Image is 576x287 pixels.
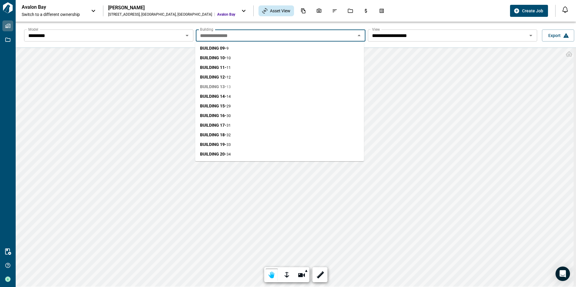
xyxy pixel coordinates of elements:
label: View [372,27,380,32]
div: Open Intercom Messenger [556,267,570,281]
div: Budgets [360,6,372,16]
span: 31 [227,123,231,128]
div: Photos [313,6,325,16]
label: Building [200,27,213,32]
button: Open notification feed [560,5,570,14]
span: 14 [227,94,231,99]
span: 12 [227,75,231,79]
span: BUILDING 16 - [200,113,231,119]
span: BUILDING 15 - [200,103,231,109]
button: Open [183,31,191,40]
div: Jobs [344,6,357,16]
div: Takeoff Center [375,6,388,16]
span: 33 [227,143,231,147]
span: BUILDING 12 - [200,74,231,80]
span: Switch to a different ownership [22,11,85,17]
span: 30 [227,114,231,118]
span: BUILDING 19 - [200,141,231,147]
span: Asset View [270,8,290,14]
span: 11 [227,66,231,70]
div: [PERSON_NAME] [108,5,235,11]
span: BUILDING 13 - [200,84,231,90]
button: Close [355,31,363,40]
span: Create Job [522,8,543,14]
label: Model [28,27,38,32]
span: Avalon Bay [217,12,235,17]
span: 13 [227,85,231,89]
div: Asset View [258,5,294,16]
div: [STREET_ADDRESS] , [GEOGRAPHIC_DATA] , [GEOGRAPHIC_DATA] [108,12,212,17]
span: BUILDING 17 - [200,122,231,128]
button: Open [527,31,535,40]
p: Avalon Bay [22,4,76,10]
span: Export [548,32,561,39]
span: 32 [227,133,231,137]
span: BUILDING 20 - [200,151,231,157]
span: 10 [227,56,231,60]
span: BUILDING 14 - [200,93,231,99]
button: Export [542,29,574,42]
span: BUILDING 10 - [200,55,231,61]
span: 29 [227,104,231,108]
div: Documents [297,6,310,16]
span: 9 [227,46,229,51]
button: Create Job [510,5,548,17]
span: BUILDING 18 - [200,132,231,138]
span: BUILDING 11 - [200,64,231,70]
span: 34 [227,152,231,156]
span: BUILDING 09 - [200,45,229,51]
div: Issues & Info [328,6,341,16]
